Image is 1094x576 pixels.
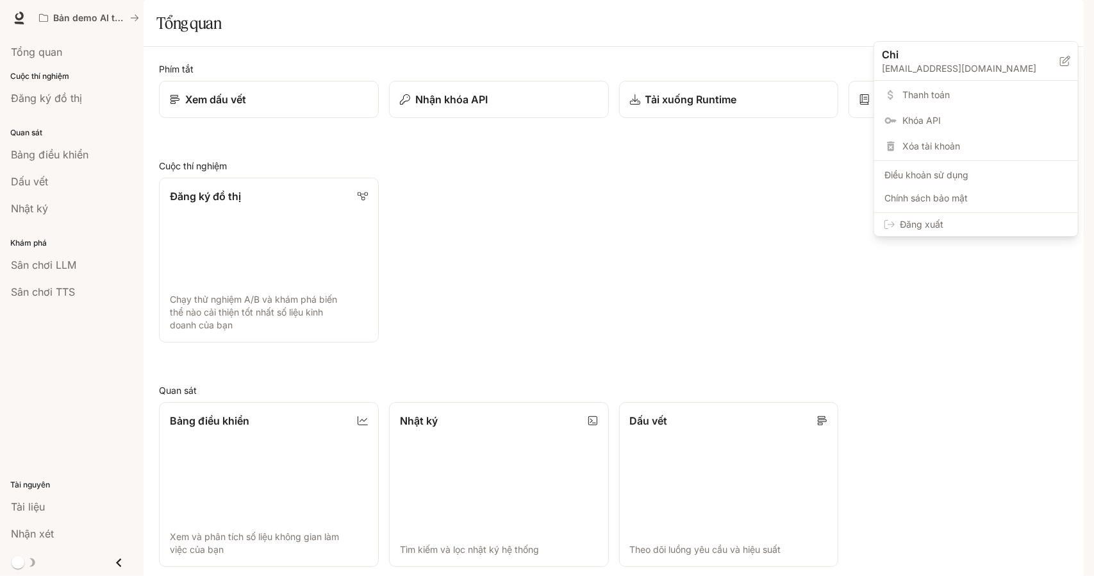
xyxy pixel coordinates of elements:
[884,192,968,203] font: Chính sách bảo mật
[882,48,899,61] font: Chi
[884,169,968,180] font: Điều khoản sử dụng
[874,213,1078,236] div: Đăng xuất
[877,187,1075,210] a: Chính sách bảo mật
[900,219,943,230] font: Đăng xuất
[902,140,960,151] font: Xóa tài khoản
[877,135,1075,158] div: Xóa tài khoản
[877,83,1075,106] a: Thanh toán
[902,89,950,100] font: Thanh toán
[877,164,1075,187] a: Điều khoản sử dụng
[874,42,1078,81] div: Chi[EMAIL_ADDRESS][DOMAIN_NAME]
[877,109,1075,132] a: Khóa API
[882,63,1036,74] font: [EMAIL_ADDRESS][DOMAIN_NAME]
[902,115,941,126] font: Khóa API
